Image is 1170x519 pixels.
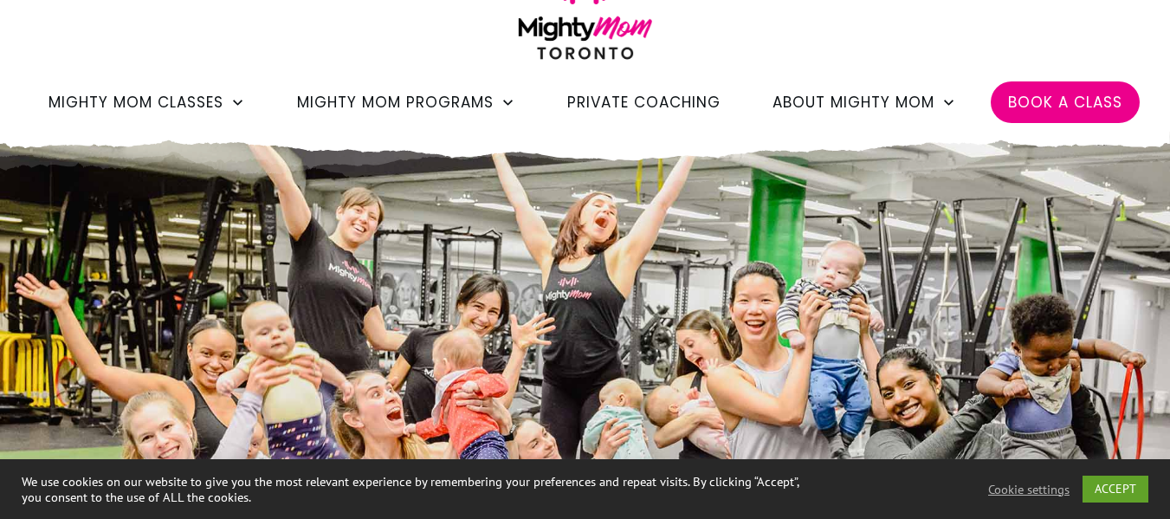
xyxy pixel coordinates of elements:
a: Cookie settings [988,482,1070,497]
a: About Mighty Mom [772,88,956,117]
span: About Mighty Mom [772,88,934,117]
a: Private Coaching [567,88,721,117]
a: Mighty Mom Programs [297,88,515,117]
a: Mighty Mom Classes [48,88,245,117]
span: Mighty Mom Classes [48,88,223,117]
a: Book a Class [1008,88,1122,117]
span: Mighty Mom Programs [297,88,494,117]
a: ACCEPT [1083,476,1148,503]
div: We use cookies on our website to give you the most relevant experience by remembering your prefer... [22,474,811,505]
